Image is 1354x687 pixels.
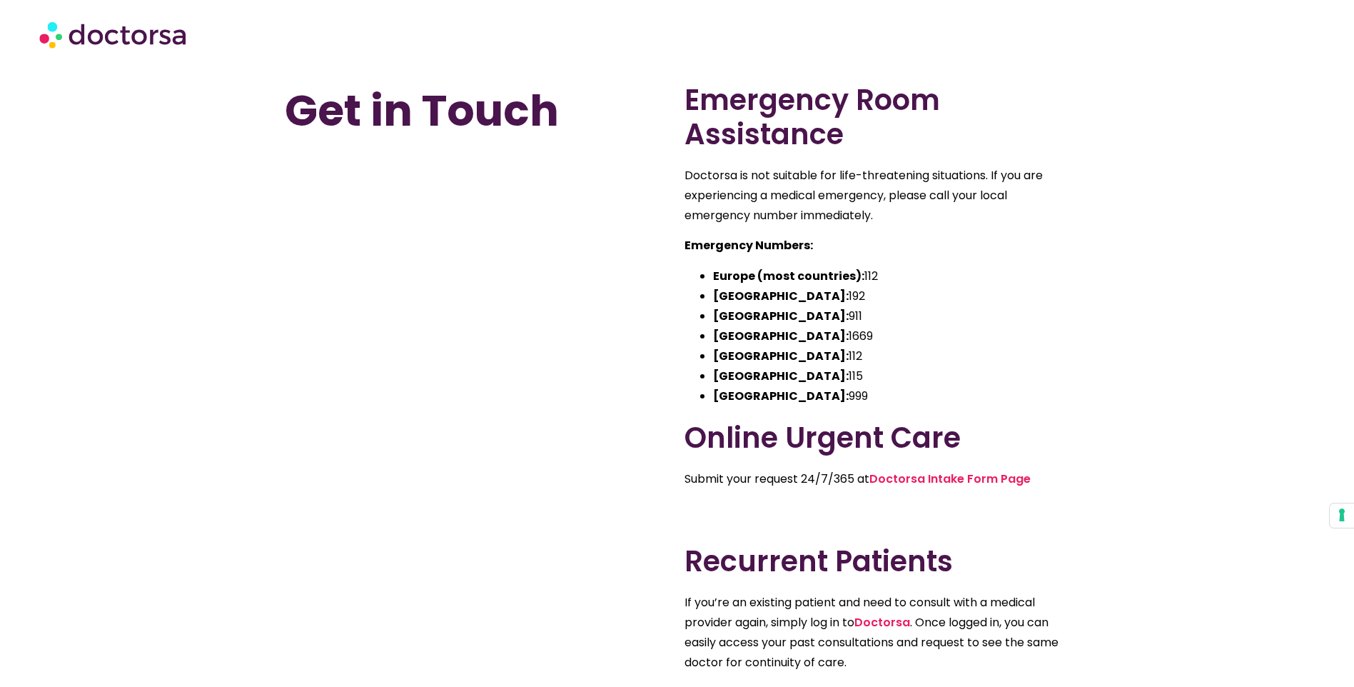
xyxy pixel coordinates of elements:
p: Submit your request 24/7/365 at [684,469,1070,489]
strong: [GEOGRAPHIC_DATA]: [713,388,849,404]
font: 192 [713,288,865,304]
font: 1669 [713,328,873,344]
strong: [GEOGRAPHIC_DATA]: [713,348,849,364]
h2: Recurrent Patients [684,544,1070,578]
h2: Emergency Room Assistance [684,83,1070,151]
h2: Online Urgent Care [684,421,1070,455]
h1: Get in Touch [285,83,670,139]
strong: [GEOGRAPHIC_DATA]: [713,288,849,304]
font: 999 [713,388,868,404]
strong: Europe (most countries): [713,268,864,284]
p: Doctorsa is not suitable for life-threatening situations. If you are experiencing a medical emerg... [684,166,1070,226]
a: Doctorsa [854,614,910,631]
button: Your consent preferences for tracking technologies [1330,503,1354,528]
font: 112 [713,348,862,364]
strong: [GEOGRAPHIC_DATA]: [713,368,849,384]
a: Doctorsa Intake Form Page [869,471,1031,487]
strong: [GEOGRAPHIC_DATA]: [713,308,849,324]
font: 115 [713,368,863,384]
p: If you’re an existing patient and need to consult with a medical provider again, simply log in to... [684,593,1070,673]
font: 911 [713,308,862,324]
font: 112 [713,268,878,284]
strong: [GEOGRAPHIC_DATA]: [713,328,849,344]
strong: Emergency Numbers: [684,237,813,254]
